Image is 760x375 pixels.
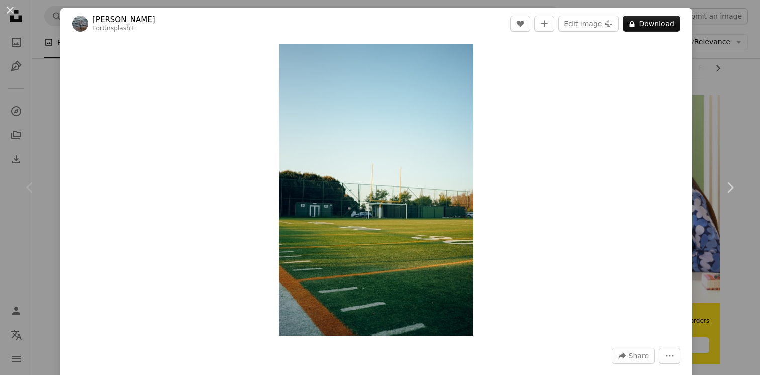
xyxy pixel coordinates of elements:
span: Share [629,348,649,363]
button: Zoom in on this image [279,44,473,336]
button: Download [623,16,680,32]
button: Share this image [612,348,655,364]
a: Next [700,139,760,236]
button: Add to Collection [534,16,554,32]
button: More Actions [659,348,680,364]
img: a baseball field with a fence in the background [279,44,473,336]
button: Like [510,16,530,32]
a: Unsplash+ [102,25,135,32]
div: For [92,25,155,33]
button: Edit image [558,16,619,32]
img: Go to Tahir osman's profile [72,16,88,32]
a: [PERSON_NAME] [92,15,155,25]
